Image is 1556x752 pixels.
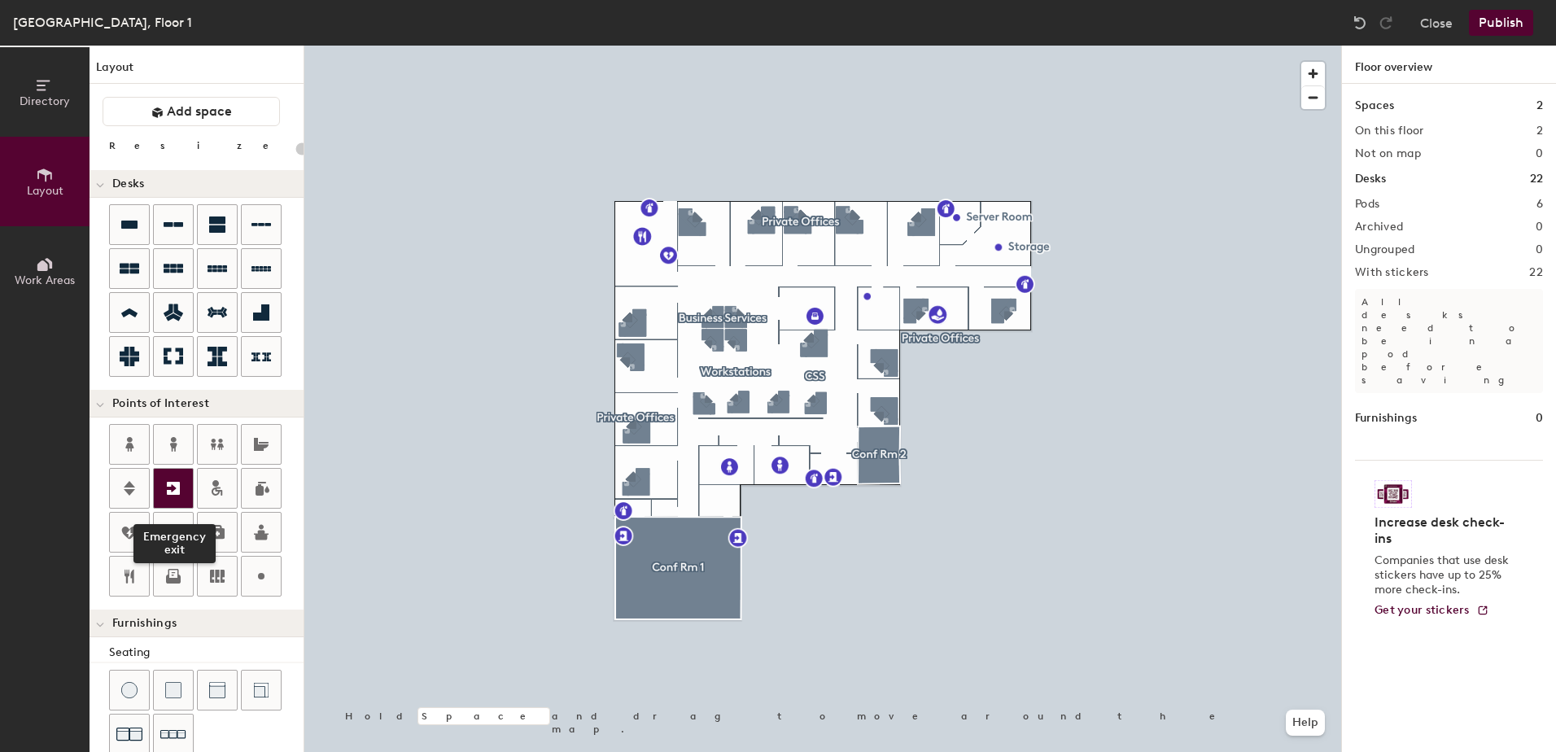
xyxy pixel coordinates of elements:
[253,682,269,698] img: Couch (corner)
[112,397,209,410] span: Points of Interest
[1378,15,1394,31] img: Redo
[197,670,238,710] button: Couch (middle)
[1355,170,1386,188] h1: Desks
[209,682,225,698] img: Couch (middle)
[13,12,192,33] div: [GEOGRAPHIC_DATA], Floor 1
[27,184,63,198] span: Layout
[1420,10,1453,36] button: Close
[20,94,70,108] span: Directory
[1375,480,1412,508] img: Sticker logo
[1469,10,1533,36] button: Publish
[1355,221,1403,234] h2: Archived
[160,722,186,747] img: Couch (x3)
[1375,514,1514,547] h4: Increase desk check-ins
[153,670,194,710] button: Cushion
[1342,46,1556,84] h1: Floor overview
[1536,243,1543,256] h2: 0
[1536,198,1543,211] h2: 6
[1536,147,1543,160] h2: 0
[1536,409,1543,427] h1: 0
[1355,125,1424,138] h2: On this floor
[1355,198,1379,211] h2: Pods
[1536,221,1543,234] h2: 0
[241,670,282,710] button: Couch (corner)
[109,139,289,152] div: Resize
[90,59,304,84] h1: Layout
[1286,710,1325,736] button: Help
[1536,125,1543,138] h2: 2
[167,103,232,120] span: Add space
[1375,603,1470,617] span: Get your stickers
[103,97,280,126] button: Add space
[1536,97,1543,115] h1: 2
[1355,409,1417,427] h1: Furnishings
[1355,289,1543,393] p: All desks need to be in a pod before saving
[116,721,142,747] img: Couch (x2)
[1355,266,1429,279] h2: With stickers
[153,468,194,509] button: Emergency exit
[1355,97,1394,115] h1: Spaces
[165,682,181,698] img: Cushion
[1355,147,1421,160] h2: Not on map
[109,670,150,710] button: Stool
[121,682,138,698] img: Stool
[15,273,75,287] span: Work Areas
[1355,243,1415,256] h2: Ungrouped
[109,644,304,662] div: Seating
[1375,604,1489,618] a: Get your stickers
[112,177,144,190] span: Desks
[1375,553,1514,597] p: Companies that use desk stickers have up to 25% more check-ins.
[1530,170,1543,188] h1: 22
[112,617,177,630] span: Furnishings
[1352,15,1368,31] img: Undo
[1529,266,1543,279] h2: 22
